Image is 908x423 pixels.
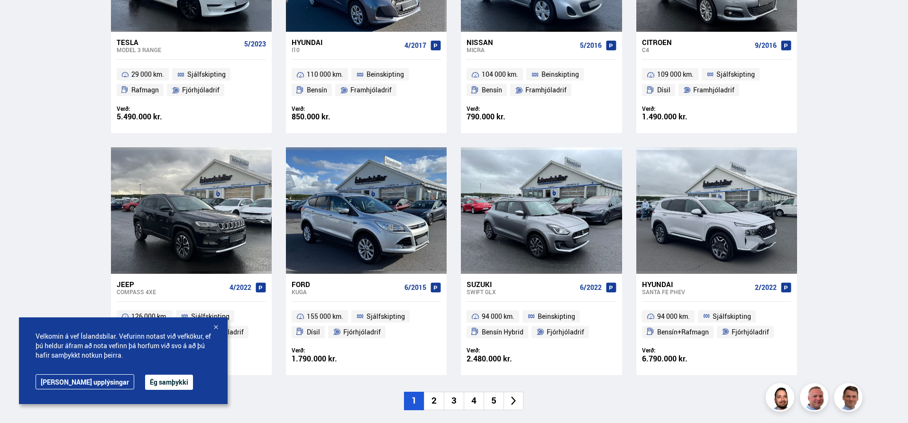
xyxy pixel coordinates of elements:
span: 155 000 km. [307,311,343,322]
div: Tesla [117,38,240,46]
span: Sjálfskipting [713,311,751,322]
div: Santa Fe PHEV [642,288,751,295]
li: 4 [464,392,484,410]
div: Verð: [292,347,367,354]
div: Verð: [117,105,192,112]
span: Bensín+Rafmagn [657,326,709,338]
span: 29 000 km. [131,69,164,80]
span: 2/2022 [755,284,777,291]
span: Fjórhjóladrif [547,326,584,338]
div: Compass 4XE [117,288,226,295]
img: FbJEzSuNWCJXmdc-.webp [835,385,864,413]
div: C4 [642,46,751,53]
a: Suzuki Swift GLX 6/2022 94 000 km. Beinskipting Bensín Hybrid Fjórhjóladrif Verð: 2.480.000 kr. [461,274,622,375]
span: 5/2016 [580,42,602,49]
div: 2.480.000 kr. [467,355,541,363]
span: 110 000 km. [307,69,343,80]
span: Sjálfskipting [187,69,226,80]
div: 1.790.000 kr. [292,355,367,363]
li: 2 [424,392,444,410]
span: Framhjóladrif [350,84,392,96]
a: Tesla Model 3 RANGE 5/2023 29 000 km. Sjálfskipting Rafmagn Fjórhjóladrif Verð: 5.490.000 kr. [111,32,272,133]
span: Bensín Hybrid [482,326,523,338]
a: Hyundai i10 4/2017 110 000 km. Beinskipting Bensín Framhjóladrif Verð: 850.000 kr. [286,32,447,133]
div: Verð: [642,105,717,112]
div: 5.490.000 kr. [117,113,192,121]
span: 126 000 km. [131,311,168,322]
span: Dísil [657,84,670,96]
span: Fjórhjóladrif [182,84,220,96]
span: 4/2017 [404,42,426,49]
li: 5 [484,392,504,410]
div: Verð: [292,105,367,112]
div: i10 [292,46,401,53]
div: Ford [292,280,401,288]
li: 1 [404,392,424,410]
div: 850.000 kr. [292,113,367,121]
div: 1.490.000 kr. [642,113,717,121]
span: Framhjóladrif [525,84,567,96]
img: nhp88E3Fdnt1Opn2.png [767,385,796,413]
button: Ég samþykki [145,375,193,390]
li: 3 [444,392,464,410]
div: Citroen [642,38,751,46]
a: Hyundai Santa Fe PHEV 2/2022 94 000 km. Sjálfskipting Bensín+Rafmagn Fjórhjóladrif Verð: 6.790.00... [636,274,797,375]
span: Bensín [307,84,327,96]
span: 94 000 km. [657,311,690,322]
div: Hyundai [642,280,751,288]
span: Fjórhjóladrif [343,326,381,338]
div: Verð: [467,105,541,112]
a: Nissan Micra 5/2016 104 000 km. Beinskipting Bensín Framhjóladrif Verð: 790.000 kr. [461,32,622,133]
span: 94 000 km. [482,311,514,322]
button: Opna LiveChat spjallviðmót [8,4,36,32]
a: [PERSON_NAME] upplýsingar [36,374,134,389]
span: 6/2022 [580,284,602,291]
span: Rafmagn [131,84,159,96]
div: Nissan [467,38,576,46]
span: Fjórhjóladrif [732,326,769,338]
span: Dísil [307,326,320,338]
span: Beinskipting [367,69,404,80]
a: Jeep Compass 4XE 4/2022 126 000 km. Sjálfskipting Bensín+Rafmagn Fjórhjóladrif Verð: 3.390.000 kr. [111,274,272,375]
div: Verð: [642,347,717,354]
span: 104 000 km. [482,69,518,80]
span: Beinskipting [541,69,579,80]
span: Sjálfskipting [367,311,405,322]
div: Model 3 RANGE [117,46,240,53]
span: Beinskipting [538,311,575,322]
a: Citroen C4 9/2016 109 000 km. Sjálfskipting Dísil Framhjóladrif Verð: 1.490.000 kr. [636,32,797,133]
div: Jeep [117,280,226,288]
div: Kuga [292,288,401,295]
span: Framhjóladrif [693,84,734,96]
span: 6/2015 [404,284,426,291]
div: Swift GLX [467,288,576,295]
div: Suzuki [467,280,576,288]
div: Micra [467,46,576,53]
div: Hyundai [292,38,401,46]
div: Verð: [467,347,541,354]
span: Bensín [482,84,502,96]
a: Ford Kuga 6/2015 155 000 km. Sjálfskipting Dísil Fjórhjóladrif Verð: 1.790.000 kr. [286,274,447,375]
span: 9/2016 [755,42,777,49]
span: Sjálfskipting [191,311,229,322]
span: Velkomin á vef Íslandsbílar. Vefurinn notast við vefkökur, ef þú heldur áfram að nota vefinn þá h... [36,332,211,360]
div: 6.790.000 kr. [642,355,717,363]
img: siFngHWaQ9KaOqBr.png [801,385,830,413]
div: 790.000 kr. [467,113,541,121]
span: 5/2023 [244,40,266,48]
span: Sjálfskipting [716,69,755,80]
span: 4/2022 [229,284,251,291]
span: 109 000 km. [657,69,694,80]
